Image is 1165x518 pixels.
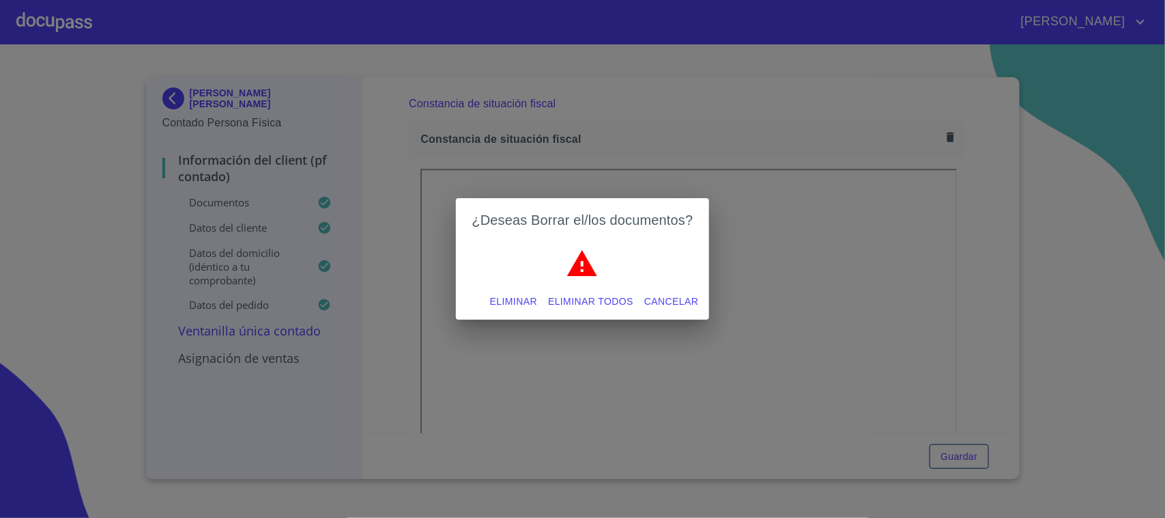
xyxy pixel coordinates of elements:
h2: ¿Deseas Borrar el/los documentos? [472,209,693,231]
button: Eliminar todos [543,289,639,314]
button: Eliminar [485,289,543,314]
button: Cancelar [639,289,704,314]
span: Cancelar [644,293,698,310]
span: Eliminar todos [548,293,633,310]
span: Eliminar [490,293,537,310]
